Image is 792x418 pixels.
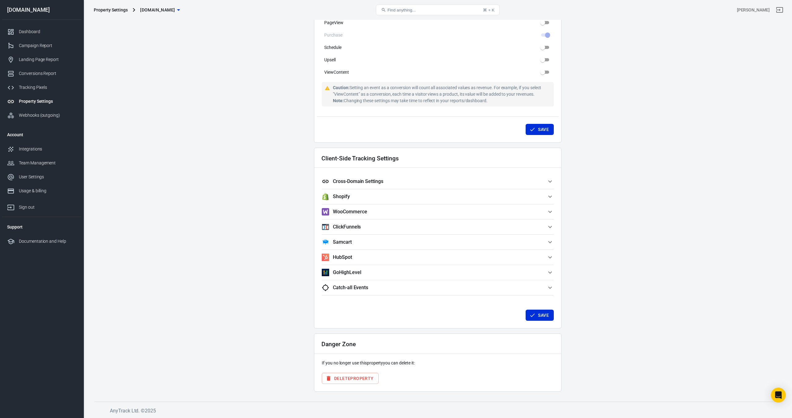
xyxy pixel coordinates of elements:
div: ⌘ + K [483,8,494,12]
h5: Cross-Domain Settings [333,178,383,185]
a: Conversions Report [2,67,81,81]
div: Team Management [19,160,76,166]
a: Usage & billing [2,184,81,198]
button: WooCommerceWooCommerce [322,204,554,219]
button: SamcartSamcart [322,235,554,250]
a: Tracking Pixels [2,81,81,94]
a: Webhooks (outgoing) [2,108,81,122]
h5: Shopify [333,194,350,200]
div: Conversions Report [19,70,76,77]
h5: HubSpot [333,254,352,260]
a: Property Settings [2,94,81,108]
span: Find anything... [387,8,415,12]
div: Open Intercom Messenger [771,388,786,403]
button: ClickFunnelsClickFunnels [322,220,554,234]
h6: AnyTrack Ltd. © 2025 [110,407,574,415]
a: Landing Page Report [2,53,81,67]
button: GoHighLevelGoHighLevel [322,265,554,280]
div: Sign out [19,204,76,211]
a: User Settings [2,170,81,184]
button: HubSpotHubSpot [322,250,554,265]
img: HubSpot [322,254,329,261]
button: Save [526,310,554,321]
div: Landing Page Report [19,56,76,63]
span: PageView [324,20,343,26]
img: Shopify [322,193,329,200]
button: Catch-all Events [322,280,554,295]
a: Sign out [772,2,787,17]
img: GoHighLevel [322,269,329,276]
button: Cross-Domain Settings [322,174,554,189]
p: If you no longer use this property you can delete it: [322,360,554,366]
h5: Catch-all Events [333,285,368,291]
a: Sign out [2,198,81,214]
h5: GoHighLevel [333,269,361,276]
button: Save [526,124,554,135]
span: worshipmusicacademy.com [140,6,175,14]
div: [DOMAIN_NAME] [2,7,81,13]
div: Account id: CdSpVoDX [737,7,770,13]
div: Property Settings [19,98,76,105]
span: Schedule [324,44,342,51]
li: Support [2,220,81,234]
div: Webhooks (outgoing) [19,112,76,119]
div: Campaign Report [19,42,76,49]
div: Dashboard [19,28,76,35]
div: Usage & billing [19,188,76,194]
h2: Danger Zone [321,341,355,347]
li: Account [2,127,81,142]
div: User Settings [19,174,76,180]
span: Upsell [324,57,336,63]
img: WooCommerce [322,208,329,216]
h5: WooCommerce [333,209,367,215]
div: Integrations [19,146,76,152]
span: ViewContent [324,69,349,76]
div: Tracking Pixels [19,84,76,91]
a: Dashboard [2,25,81,39]
h5: Samcart [333,239,352,245]
button: Find anything...⌘ + K [376,5,500,15]
img: Samcart [322,238,329,246]
strong: Note: [333,98,344,103]
a: Integrations [2,142,81,156]
div: Setting an event as a conversion will count all associated values as revenue. For example, if you... [333,85,551,104]
div: Documentation and Help [19,238,76,245]
img: ClickFunnels [322,223,329,231]
a: Team Management [2,156,81,170]
h2: Client-Side Tracking Settings [321,155,399,162]
button: [DOMAIN_NAME] [138,4,182,16]
button: ShopifyShopify [322,189,554,204]
a: Campaign Report [2,39,81,53]
strong: Caution: [333,85,350,90]
div: Property Settings [94,7,128,13]
h5: ClickFunnels [333,224,361,230]
span: Purchase [324,32,342,38]
button: DeleteProperty [322,373,379,384]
